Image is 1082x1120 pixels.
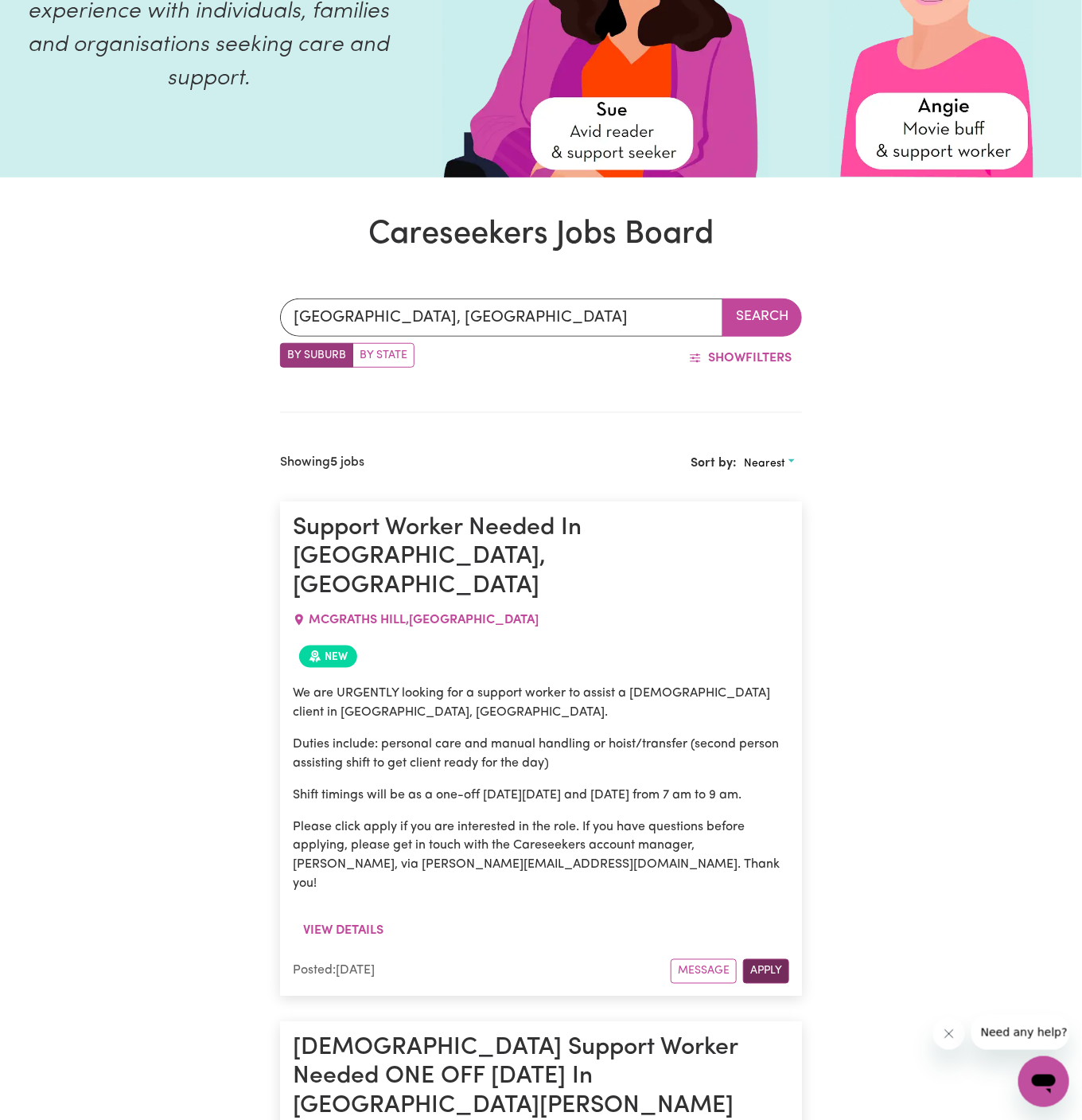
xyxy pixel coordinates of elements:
iframe: Close message [933,1018,965,1050]
button: Apply for this job [743,959,789,984]
div: Posted: [DATE] [293,962,671,981]
input: Enter a suburb or postcode [280,299,723,337]
b: 5 [330,456,337,469]
h2: Showing jobs [280,455,364,470]
button: Sort search results [737,451,802,476]
button: ShowFilters [679,343,802,373]
span: Job posted within the last 30 days [299,646,357,668]
p: Duties include: personal care and manual handling or hoist/transfer (second person assisting shif... [293,735,789,773]
iframe: Message from company [971,1015,1069,1050]
span: Show [708,352,745,365]
span: Sort by: [691,457,737,470]
label: Search by suburb/post code [280,343,353,368]
button: Message [671,959,737,984]
p: Please click apply if you are interested in the role. If you have questions before applying, plea... [293,818,789,894]
label: Search by state [352,343,415,368]
p: We are URGENTLY looking for a support worker to assist a [DEMOGRAPHIC_DATA] client in [GEOGRAPHIC... [293,684,789,722]
iframe: Button to launch messaging window [1018,1056,1069,1107]
button: Search [722,299,802,337]
p: Shift timings will be as a one-off [DATE][DATE] and [DATE] from 7 am to 9 am. [293,786,789,805]
button: View details [293,916,394,946]
span: MCGRATHS HILL , [GEOGRAPHIC_DATA] [309,614,539,626]
span: Nearest [744,458,785,470]
h1: Support Worker Needed In [GEOGRAPHIC_DATA], [GEOGRAPHIC_DATA] [293,514,789,601]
